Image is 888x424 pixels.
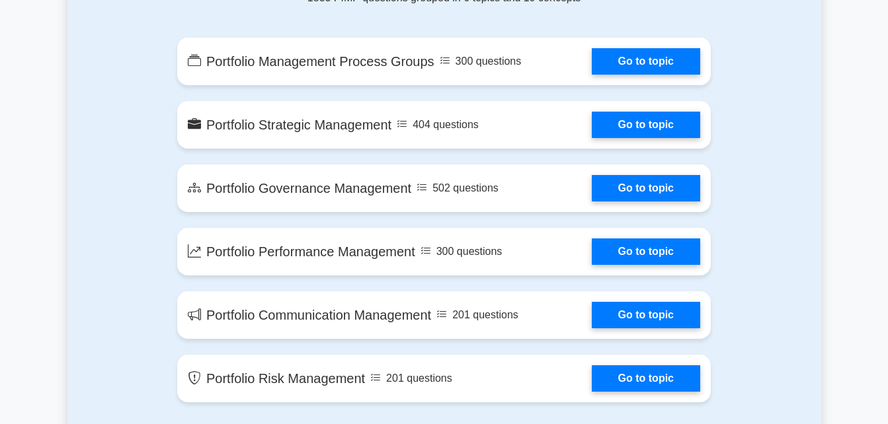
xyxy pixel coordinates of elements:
[592,175,700,201] a: Go to topic
[592,238,700,265] a: Go to topic
[592,302,700,328] a: Go to topic
[592,365,700,392] a: Go to topic
[592,48,700,75] a: Go to topic
[592,112,700,138] a: Go to topic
